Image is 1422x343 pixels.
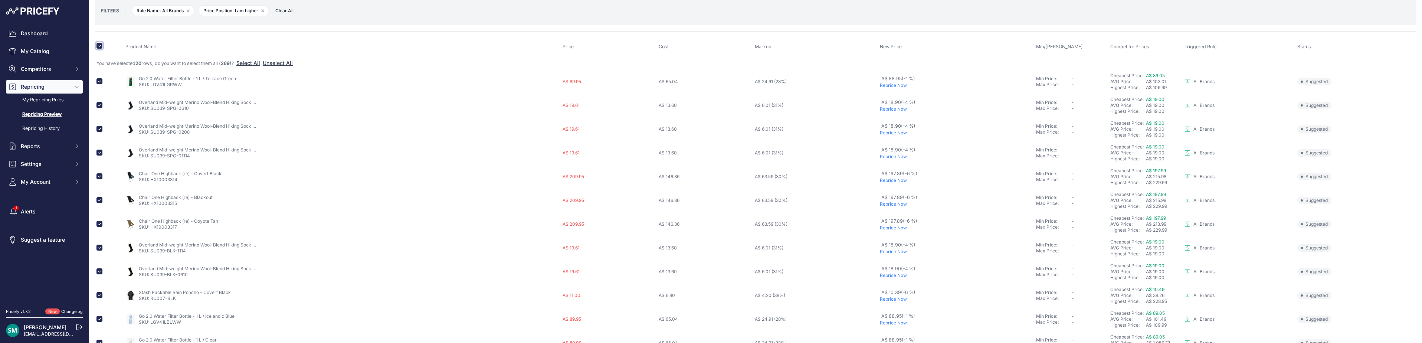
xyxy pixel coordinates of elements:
[1146,334,1165,340] a: A$ 89.05
[139,218,218,224] a: Chair One Highback (re) - Coyote Tan
[1146,239,1164,245] a: A$ 19.00
[563,269,580,274] span: A$ 19.61
[1193,245,1215,251] p: All Brands
[132,5,194,16] span: Rule Name: All Brands
[1110,192,1144,197] a: Cheapest Price:
[881,242,915,248] span: A$ 18.90
[755,197,787,203] span: A$ 63.59 (30%)
[6,7,59,15] img: Pricefy Logo
[1110,102,1146,108] div: AVG Price:
[21,143,69,150] span: Reports
[61,309,83,314] a: Changelog
[1185,197,1215,203] a: All Brands
[1193,79,1215,85] p: All Brands
[21,65,69,73] span: Competitors
[221,61,230,66] strong: 269
[1146,168,1166,173] a: A$ 197.99
[881,76,915,81] span: A$ 88.95
[659,79,678,84] span: A$ 65.04
[139,129,190,135] a: SKU: SU039-SPG-0208
[880,201,1033,207] p: Reprice Now
[1297,78,1331,85] span: Suggested
[1193,221,1215,227] p: All Brands
[1146,192,1166,197] span: A$ 197.99
[880,272,1033,278] p: Reprice Now
[1036,82,1072,88] div: Max Price:
[1193,197,1215,203] p: All Brands
[1146,245,1182,251] div: A$ 19.00
[1036,218,1072,224] div: Min Price:
[1110,44,1149,49] span: Competitor Prices
[1146,227,1167,233] span: A$ 229.99
[880,249,1033,255] p: Reprice Now
[1036,153,1072,159] div: Max Price:
[1297,125,1331,133] span: Suggested
[139,272,188,277] a: SKU: SU039-BLK-0610
[755,150,783,156] span: A$ 6.01 (31%)
[139,224,177,230] a: SKU: HX10003317
[1146,79,1182,85] div: A$ 103.01
[139,266,299,271] a: Overland Mid-weight Merino Wool-Blend Hiking Sock - Covert Black / A6-10
[755,102,783,108] span: A$ 6.01 (31%)
[563,197,584,203] span: A$ 209.95
[880,44,902,49] span: New Price
[1193,174,1215,180] p: All Brands
[139,313,235,319] a: Go 2.0 Water Filter Bottle - 1 L / Icelandic Blue
[139,123,299,129] a: Overland Mid-weight Merino Wool-Blend Hiking Sock - Spurce Green / A2-8
[1297,173,1331,180] span: Suggested
[21,83,69,91] span: Repricing
[1110,79,1146,85] div: AVG Price:
[1146,120,1164,126] a: A$ 19.00
[1193,293,1215,298] p: All Brands
[1110,263,1144,268] a: Cheapest Price:
[139,242,301,248] a: Overland Mid-weight Merino Wool-Blend Hiking Sock - Covert Black / A11-14
[755,245,783,251] span: A$ 6.01 (31%)
[1036,248,1072,254] div: Max Price:
[21,178,69,186] span: My Account
[659,174,679,179] span: A$ 146.36
[1072,337,1074,343] span: -
[659,102,677,108] span: A$ 13.60
[139,290,231,295] a: Stash Packable Rain Poncho - Covert Black
[563,79,581,84] span: A$ 89.95
[1297,44,1311,49] span: Status
[1036,290,1072,295] div: Min Price:
[1297,316,1331,323] span: Suggested
[1193,150,1215,156] p: All Brands
[880,106,1033,112] p: Reprice Now
[1110,239,1144,245] a: Cheapest Price:
[659,316,678,322] span: A$ 65.04
[6,27,83,40] a: Dashboard
[1110,298,1140,304] a: Highest Price:
[1297,197,1331,204] span: Suggested
[1036,272,1072,278] div: Max Price:
[1146,73,1165,78] span: A$ 89.05
[1110,120,1144,126] a: Cheapest Price:
[1110,73,1144,78] a: Cheapest Price:
[1110,126,1146,132] div: AVG Price:
[659,197,679,203] span: A$ 146.36
[139,153,190,159] a: SKU: SU039-SPG-01114
[1072,76,1074,81] span: -
[881,171,917,176] span: A$ 197.89
[1110,108,1140,114] a: Highest Price:
[6,108,83,121] a: Repricing Preview
[1185,245,1215,251] a: All Brands
[1146,197,1182,203] div: A$ 215.99
[139,105,189,111] a: SKU: SU039-SPG-0610
[901,242,915,248] span: (-4 %)
[1110,316,1146,322] div: AVG Price:
[1036,195,1072,200] div: Min Price:
[880,177,1033,183] p: Reprice Now
[1110,310,1144,316] a: Cheapest Price:
[1193,269,1215,275] p: All Brands
[902,337,915,343] span: (-1 %)
[1072,200,1074,206] span: -
[1297,268,1331,275] span: Suggested
[1297,149,1331,157] span: Suggested
[139,195,213,200] a: Chair One Highback (re) - Blackout
[1110,144,1144,150] a: Cheapest Price:
[1110,334,1144,340] a: Cheapest Price:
